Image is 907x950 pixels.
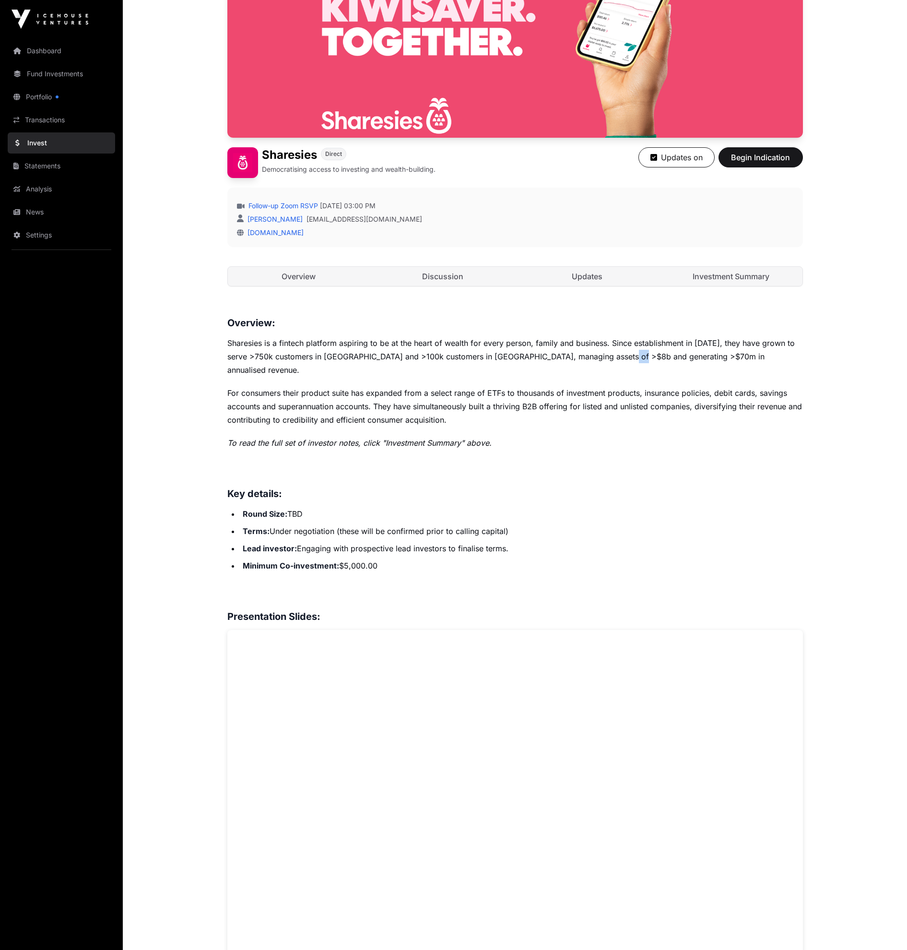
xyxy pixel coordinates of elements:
[730,152,791,163] span: Begin Indication
[372,267,514,286] a: Discussion
[8,63,115,84] a: Fund Investments
[244,228,304,237] a: [DOMAIN_NAME]
[8,225,115,246] a: Settings
[240,542,803,555] li: Engaging with prospective lead investors to finalise terms.
[240,559,803,572] li: $5,000.00
[240,507,803,521] li: TBD
[306,214,422,224] a: [EMAIL_ADDRESS][DOMAIN_NAME]
[8,155,115,177] a: Statements
[247,201,318,211] a: Follow-up Zoom RSVP
[240,524,803,538] li: Under negotiation (these will be confirmed prior to calling capital)
[227,486,803,501] h3: Key details:
[325,150,342,158] span: Direct
[516,267,659,286] a: Updates
[227,147,258,178] img: Sharesies
[8,86,115,107] a: Portfolio
[12,10,88,29] img: Icehouse Ventures Logo
[227,386,803,427] p: For consumers their product suite has expanded from a select range of ETFs to thousands of invest...
[320,201,376,211] span: [DATE] 03:00 PM
[719,157,803,166] a: Begin Indication
[294,544,297,553] strong: :
[262,165,436,174] p: Democratising access to investing and wealth-building.
[719,147,803,167] button: Begin Indication
[859,904,907,950] iframe: Chat Widget
[243,526,270,536] strong: Terms:
[8,109,115,131] a: Transactions
[638,147,715,167] button: Updates on
[8,132,115,154] a: Invest
[8,40,115,61] a: Dashboard
[243,509,287,519] strong: Round Size:
[228,267,370,286] a: Overview
[227,609,803,624] h3: Presentation Slides:
[246,215,303,223] a: [PERSON_NAME]
[227,315,803,331] h3: Overview:
[227,438,492,448] em: To read the full set of investor notes, click "Investment Summary" above.
[8,202,115,223] a: News
[228,267,802,286] nav: Tabs
[243,561,339,570] strong: Minimum Co-investment:
[660,267,802,286] a: Investment Summary
[8,178,115,200] a: Analysis
[227,336,803,377] p: Sharesies is a fintech platform aspiring to be at the heart of wealth for every person, family an...
[262,147,317,163] h1: Sharesies
[243,544,294,553] strong: Lead investor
